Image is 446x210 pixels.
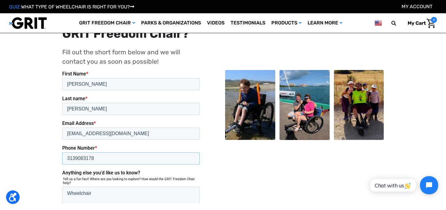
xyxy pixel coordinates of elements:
img: Cart [427,19,435,28]
a: QUIZ:WHAT TYPE OF WHEELCHAIR IS RIGHT FOR YOU? [9,4,134,10]
a: Learn More [305,13,345,33]
span: 0 [431,17,437,23]
a: GRIT Freedom Chair [76,13,138,33]
img: us.png [375,19,382,27]
a: Videos [204,13,228,33]
p: Fill out the short form below and we will contact you as soon as possible! [62,47,202,66]
a: Testimonials [228,13,268,33]
iframe: Form 1 [62,71,202,204]
span: My Cart [408,20,426,26]
a: Parks & Organizations [138,13,204,33]
a: Cart with 0 items [403,17,437,30]
span: QUIZ: [9,4,21,10]
input: Search [394,17,403,30]
a: Account [402,4,432,9]
a: Products [268,13,305,33]
iframe: Tidio Chat [364,171,443,199]
img: GRIT All-Terrain Wheelchair and Mobility Equipment [9,17,47,29]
